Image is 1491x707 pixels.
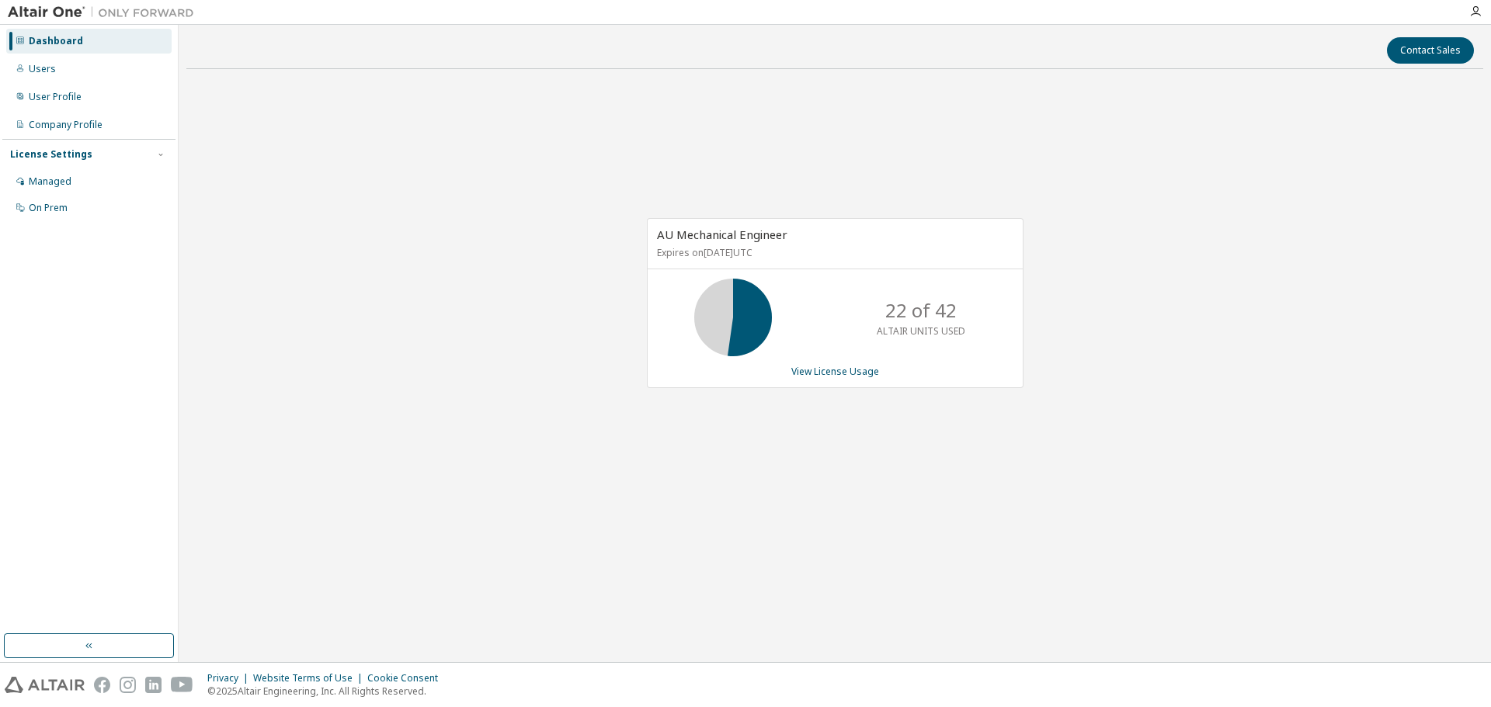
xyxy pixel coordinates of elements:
[657,246,1010,259] p: Expires on [DATE] UTC
[10,148,92,161] div: License Settings
[29,91,82,103] div: User Profile
[145,677,162,693] img: linkedin.svg
[367,672,447,684] div: Cookie Consent
[29,63,56,75] div: Users
[29,202,68,214] div: On Prem
[207,684,447,698] p: © 2025 Altair Engineering, Inc. All Rights Reserved.
[791,365,879,378] a: View License Usage
[1387,37,1474,64] button: Contact Sales
[253,672,367,684] div: Website Terms of Use
[657,227,787,242] span: AU Mechanical Engineer
[877,324,965,338] p: ALTAIR UNITS USED
[29,119,103,131] div: Company Profile
[171,677,193,693] img: youtube.svg
[29,175,71,188] div: Managed
[207,672,253,684] div: Privacy
[8,5,202,20] img: Altair One
[94,677,110,693] img: facebook.svg
[5,677,85,693] img: altair_logo.svg
[885,297,957,324] p: 22 of 42
[120,677,136,693] img: instagram.svg
[29,35,83,47] div: Dashboard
